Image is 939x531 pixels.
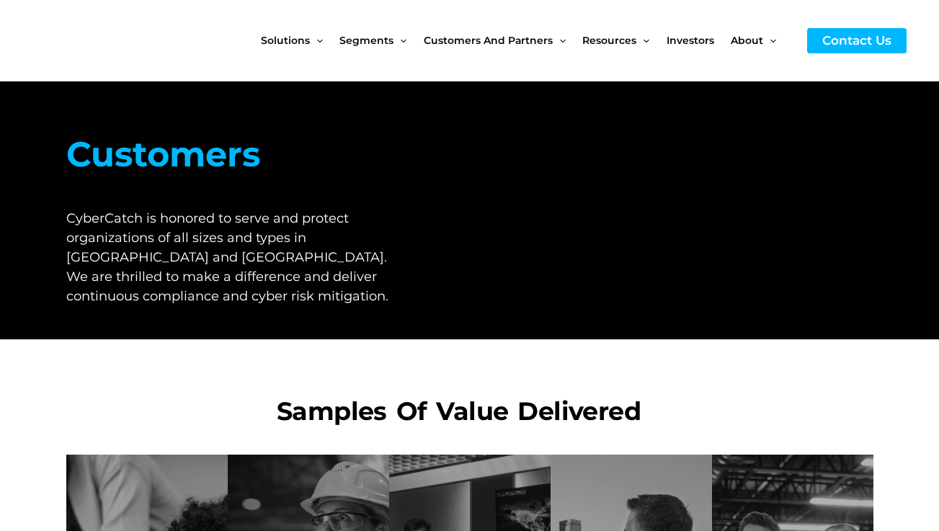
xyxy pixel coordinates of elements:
span: Segments [339,10,393,71]
span: Menu Toggle [310,10,323,71]
h1: CyberCatch is honored to serve and protect organizations of all sizes and types in [GEOGRAPHIC_DA... [66,209,396,306]
h2: Customers [66,128,396,180]
nav: Site Navigation: New Main Menu [261,10,793,71]
span: Menu Toggle [636,10,649,71]
span: Menu Toggle [393,10,406,71]
a: Contact Us [807,28,907,53]
span: Investors [667,10,714,71]
a: Investors [667,10,731,71]
span: Solutions [261,10,310,71]
h1: Samples of value delivered [66,393,852,431]
span: Menu Toggle [553,10,566,71]
img: CyberCatch [25,11,198,71]
span: Menu Toggle [763,10,776,71]
span: About [731,10,763,71]
span: Customers and Partners [424,10,553,71]
span: Resources [582,10,636,71]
